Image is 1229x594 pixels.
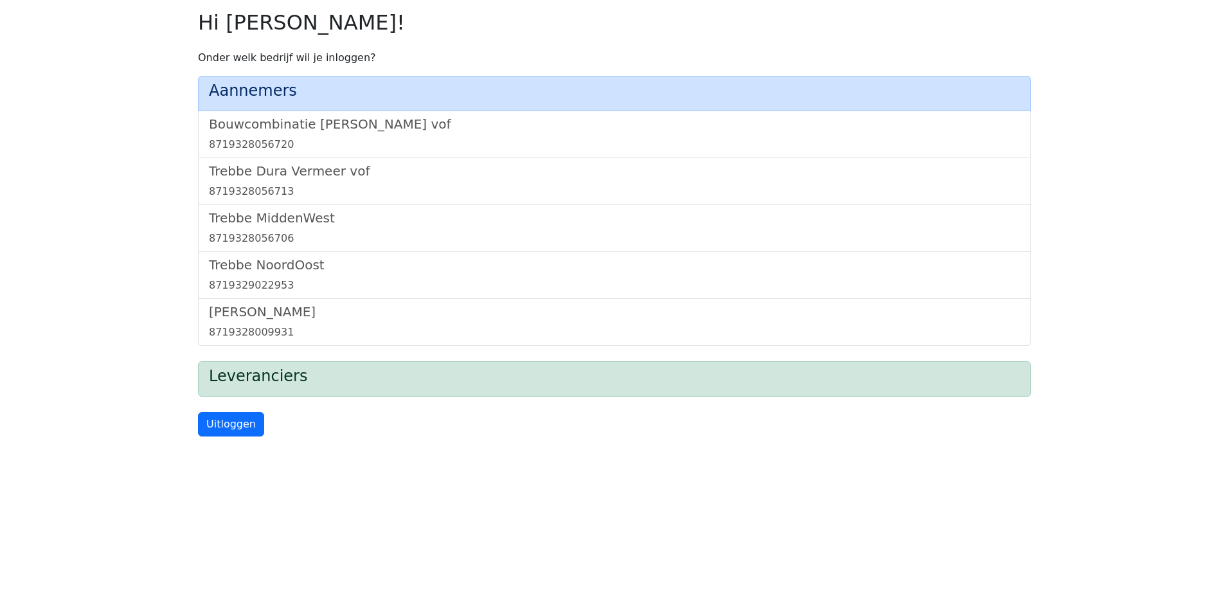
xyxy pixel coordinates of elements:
[209,367,1020,386] h4: Leveranciers
[209,231,1020,246] div: 8719328056706
[198,10,1031,35] h2: Hi [PERSON_NAME]!
[209,257,1020,273] h5: Trebbe NoordOost
[198,50,1031,66] p: Onder welk bedrijf wil je inloggen?
[209,210,1020,246] a: Trebbe MiddenWest8719328056706
[209,82,1020,100] h4: Aannemers
[209,163,1020,179] h5: Trebbe Dura Vermeer vof
[209,163,1020,199] a: Trebbe Dura Vermeer vof8719328056713
[209,278,1020,293] div: 8719329022953
[209,116,1020,152] a: Bouwcombinatie [PERSON_NAME] vof8719328056720
[209,257,1020,293] a: Trebbe NoordOost8719329022953
[209,325,1020,340] div: 8719328009931
[209,184,1020,199] div: 8719328056713
[198,412,264,437] a: Uitloggen
[209,210,1020,226] h5: Trebbe MiddenWest
[209,304,1020,319] h5: [PERSON_NAME]
[209,137,1020,152] div: 8719328056720
[209,304,1020,340] a: [PERSON_NAME]8719328009931
[209,116,1020,132] h5: Bouwcombinatie [PERSON_NAME] vof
